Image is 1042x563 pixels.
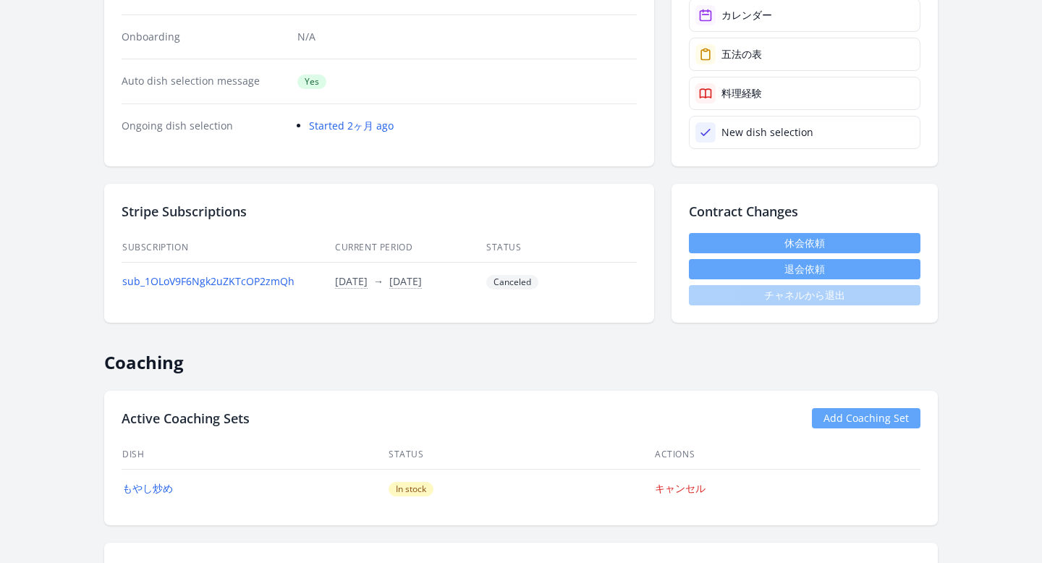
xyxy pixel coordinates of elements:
div: New dish selection [721,125,813,140]
th: Subscription [122,233,334,263]
h2: Coaching [104,340,938,373]
h2: Contract Changes [689,201,920,221]
span: Yes [297,75,326,89]
div: 料理経験 [721,86,762,101]
div: 五法の表 [721,47,762,62]
span: → [373,274,384,288]
span: チャネルから退出 [689,285,920,305]
th: Dish [122,440,388,470]
th: Current Period [334,233,486,263]
button: [DATE] [335,274,368,289]
button: 退会依頼 [689,259,920,279]
p: N/A [297,30,637,44]
dt: Onboarding [122,30,286,44]
dt: Auto dish selection message [122,74,286,89]
span: In stock [389,482,433,496]
a: Add Coaching Set [812,408,920,428]
a: 休会依頼 [689,233,920,253]
th: Actions [654,440,920,470]
dt: Ongoing dish selection [122,119,286,133]
h2: Stripe Subscriptions [122,201,637,221]
h2: Active Coaching Sets [122,408,250,428]
th: Status [388,440,654,470]
th: Status [486,233,637,263]
button: [DATE] [389,274,422,289]
a: 五法の表 [689,38,920,71]
a: New dish selection [689,116,920,149]
a: キャンセル [655,481,706,495]
a: もやし炒め [122,481,173,495]
a: Started 2ヶ月 ago [309,119,394,132]
span: Canceled [486,275,538,289]
a: 料理経験 [689,77,920,110]
div: カレンダー [721,8,772,22]
a: sub_1OLoV9F6Ngk2uZKTcOP2zmQh [122,274,295,288]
